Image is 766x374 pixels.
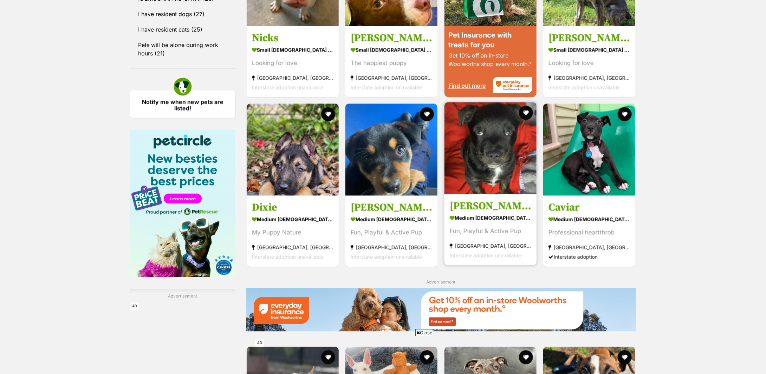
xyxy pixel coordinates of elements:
[519,106,533,120] button: favourite
[351,58,432,67] div: The happiest puppy
[130,90,235,118] a: Notify me when new pets are listed!
[345,26,437,97] a: [PERSON_NAME] small [DEMOGRAPHIC_DATA] Dog The happiest puppy [GEOGRAPHIC_DATA], [GEOGRAPHIC_DATA...
[321,107,335,121] button: favourite
[130,38,235,61] a: Pets will be alone during work hours (21)
[252,73,333,82] strong: [GEOGRAPHIC_DATA], [GEOGRAPHIC_DATA]
[351,201,432,214] h3: [PERSON_NAME]
[351,44,432,54] strong: small [DEMOGRAPHIC_DATA] Dog
[255,339,264,347] span: AD
[618,350,632,364] button: favourite
[548,228,630,237] div: Professional heartthrob
[548,252,630,261] div: Interstate adoption
[618,107,632,121] button: favourite
[252,242,333,252] strong: [GEOGRAPHIC_DATA], [GEOGRAPHIC_DATA]
[252,31,333,44] h3: Nicks
[247,26,339,97] a: Nicks small [DEMOGRAPHIC_DATA] Dog Looking for love [GEOGRAPHIC_DATA], [GEOGRAPHIC_DATA] Intersta...
[543,103,635,195] img: Caviar - Staffordshire Bull Terrier Dog
[351,254,422,260] span: Interstate adoption unavailable
[415,329,434,336] span: Close
[345,195,437,267] a: [PERSON_NAME] medium [DEMOGRAPHIC_DATA] Dog Fun, Playful & Active Pup [GEOGRAPHIC_DATA], [GEOGRAP...
[252,214,333,224] strong: medium [DEMOGRAPHIC_DATA] Dog
[543,26,635,97] a: [PERSON_NAME] small [DEMOGRAPHIC_DATA] Dog Looking for love [GEOGRAPHIC_DATA], [GEOGRAPHIC_DATA] ...
[548,201,630,214] h3: Caviar
[130,302,139,310] span: AD
[420,107,434,121] button: favourite
[450,226,531,236] div: Fun, Playful & Active Pup
[345,103,437,195] img: Maggie - Rottweiler Dog
[450,213,531,223] strong: medium [DEMOGRAPHIC_DATA] Dog
[444,194,537,265] a: [PERSON_NAME] medium [DEMOGRAPHIC_DATA] Dog Fun, Playful & Active Pup [GEOGRAPHIC_DATA], [GEOGRAP...
[351,242,432,252] strong: [GEOGRAPHIC_DATA], [GEOGRAPHIC_DATA]
[252,201,333,214] h3: Dixie
[130,129,235,277] img: Pet Circle promo banner
[351,228,432,237] div: Fun, Playful & Active Pup
[548,242,630,252] strong: [GEOGRAPHIC_DATA], [GEOGRAPHIC_DATA]
[351,73,432,82] strong: [GEOGRAPHIC_DATA], [GEOGRAPHIC_DATA]
[450,252,521,258] span: Interstate adoption unavailable
[444,102,537,194] img: Lisa - Rottweiler Dog
[252,58,333,67] div: Looking for love
[548,31,630,44] h3: [PERSON_NAME]
[450,199,531,213] h3: [PERSON_NAME]
[548,73,630,82] strong: [GEOGRAPHIC_DATA], [GEOGRAPHIC_DATA]
[246,288,636,332] a: Everyday Insurance promotional banner
[548,44,630,54] strong: small [DEMOGRAPHIC_DATA] Dog
[252,44,333,54] strong: small [DEMOGRAPHIC_DATA] Dog
[130,7,235,21] a: I have resident dogs (27)
[255,339,511,370] iframe: Advertisement
[247,195,339,267] a: Dixie medium [DEMOGRAPHIC_DATA] Dog My Puppy Nature [GEOGRAPHIC_DATA], [GEOGRAPHIC_DATA] Intersta...
[247,103,339,195] img: Dixie - German Shepherd Dog
[519,350,533,364] button: favourite
[351,84,422,90] span: Interstate adoption unavailable
[351,31,432,44] h3: [PERSON_NAME]
[427,279,456,285] span: Advertisement
[543,195,635,267] a: Caviar medium [DEMOGRAPHIC_DATA] Dog Professional heartthrob [GEOGRAPHIC_DATA], [GEOGRAPHIC_DATA]...
[252,228,333,237] div: My Puppy Nature
[246,288,636,331] img: Everyday Insurance promotional banner
[130,22,235,37] a: I have resident cats (25)
[252,84,323,90] span: Interstate adoption unavailable
[351,214,432,224] strong: medium [DEMOGRAPHIC_DATA] Dog
[548,58,630,67] div: Looking for love
[548,214,630,224] strong: medium [DEMOGRAPHIC_DATA] Dog
[450,241,531,251] strong: [GEOGRAPHIC_DATA], [GEOGRAPHIC_DATA]
[548,84,620,90] span: Interstate adoption unavailable
[252,254,323,260] span: Interstate adoption unavailable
